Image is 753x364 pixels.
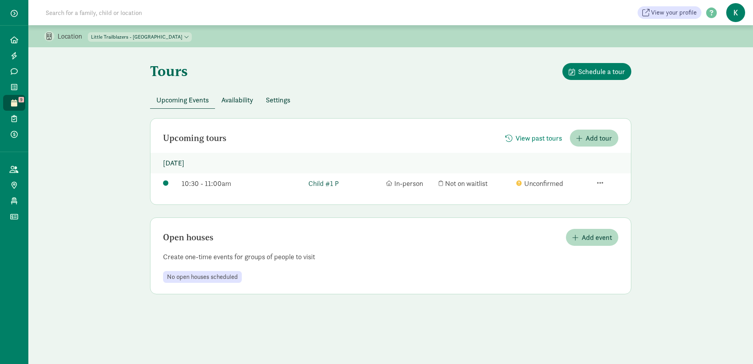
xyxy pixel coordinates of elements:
[150,252,631,262] p: Create one-time events for groups of people to visit
[221,95,253,105] span: Availability
[41,5,262,20] input: Search for a family, child or location
[638,6,701,19] a: View your profile
[651,8,697,17] span: View your profile
[156,95,209,105] span: Upcoming Events
[499,134,568,143] a: View past tours
[163,233,213,242] h2: Open houses
[3,95,25,111] a: 9
[57,32,88,41] p: Location
[714,326,753,364] iframe: Chat Widget
[499,130,568,147] button: View past tours
[566,229,618,246] button: Add event
[266,95,290,105] span: Settings
[167,273,238,280] span: No open houses scheduled
[516,133,562,143] span: View past tours
[19,97,24,102] span: 9
[439,178,512,189] div: Not on waitlist
[215,91,260,108] button: Availability
[150,63,188,79] h1: Tours
[260,91,297,108] button: Settings
[570,130,618,147] button: Add tour
[578,66,625,77] span: Schedule a tour
[586,133,612,143] span: Add tour
[182,178,304,189] div: 10:30 - 11:00am
[386,178,435,189] div: In-person
[163,134,226,143] h2: Upcoming tours
[150,153,631,173] p: [DATE]
[308,178,382,189] a: Child #1 P
[150,91,215,108] button: Upcoming Events
[516,178,590,189] div: Unconfirmed
[582,232,612,243] span: Add event
[726,3,745,22] span: K
[562,63,631,80] button: Schedule a tour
